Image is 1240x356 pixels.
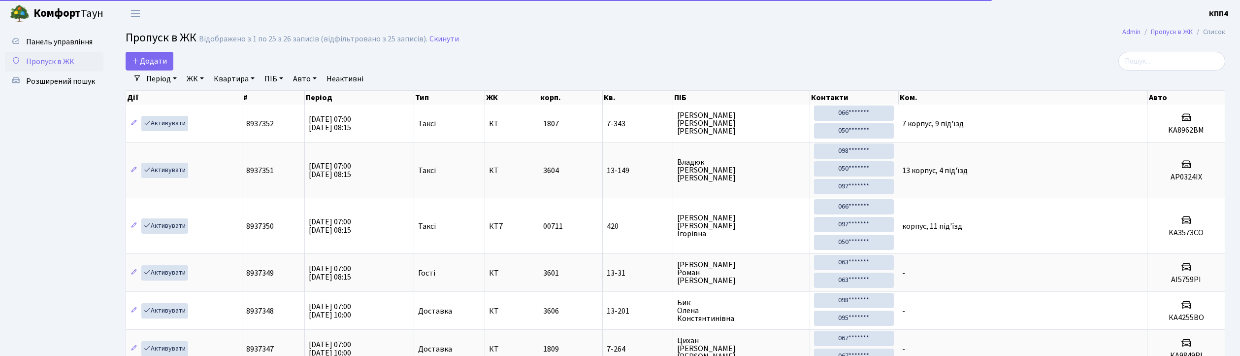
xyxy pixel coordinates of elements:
[418,345,452,353] span: Доставка
[489,167,535,175] span: КТ
[309,114,351,133] span: [DATE] 07:00 [DATE] 08:15
[607,307,669,315] span: 13-201
[309,161,351,180] span: [DATE] 07:00 [DATE] 08:15
[1151,27,1193,37] a: Пропуск в ЖК
[1151,313,1221,322] h5: КА4255ВO
[141,218,188,234] a: Активувати
[141,265,188,281] a: Активувати
[902,221,962,232] span: корпус, 11 під'їзд
[489,222,535,230] span: КТ7
[677,214,806,238] span: [PERSON_NAME] [PERSON_NAME] Ігорівна
[899,91,1148,105] th: Ком.
[543,221,563,232] span: 00711
[10,4,30,24] img: logo.png
[902,344,905,355] span: -
[607,222,669,230] span: 420
[1209,8,1228,20] a: КПП4
[1151,275,1221,285] h5: AI5759PІ
[607,167,669,175] span: 13-149
[126,29,196,46] span: Пропуск в ЖК
[1122,27,1141,37] a: Admin
[5,52,103,71] a: Пропуск в ЖК
[242,91,305,105] th: #
[418,120,436,128] span: Таксі
[543,268,559,279] span: 3601
[677,111,806,135] span: [PERSON_NAME] [PERSON_NAME] [PERSON_NAME]
[26,56,74,67] span: Пропуск в ЖК
[141,303,188,319] a: Активувати
[418,222,436,230] span: Таксі
[126,52,173,71] a: Додати
[246,268,274,279] span: 8937349
[902,118,964,129] span: 7 корпус, 9 під'їзд
[141,116,188,131] a: Активувати
[607,269,669,277] span: 13-31
[489,345,535,353] span: КТ
[485,91,539,105] th: ЖК
[418,167,436,175] span: Таксі
[323,71,367,87] a: Неактивні
[543,306,559,317] span: 3606
[183,71,208,87] a: ЖК
[418,269,435,277] span: Гості
[677,158,806,182] span: Владюк [PERSON_NAME] [PERSON_NAME]
[1118,52,1225,71] input: Пошук...
[902,165,968,176] span: 13 корпус, 4 під'їзд
[1151,173,1221,182] h5: AP0324ІХ
[141,163,188,178] a: Активувати
[305,91,415,105] th: Період
[5,32,103,52] a: Панель управління
[142,71,181,87] a: Період
[1193,27,1225,37] li: Список
[489,307,535,315] span: КТ
[543,165,559,176] span: 3604
[1108,22,1240,42] nav: breadcrumb
[810,91,898,105] th: Контакти
[414,91,485,105] th: Тип
[677,299,806,322] span: Бик Олена Констянтинівна
[289,71,321,87] a: Авто
[902,268,905,279] span: -
[1151,228,1221,238] h5: KA3573CO
[603,91,673,105] th: Кв.
[26,36,93,47] span: Панель управління
[673,91,810,105] th: ПІБ
[5,71,103,91] a: Розширений пошук
[539,91,603,105] th: корп.
[543,118,559,129] span: 1807
[126,91,242,105] th: Дії
[246,306,274,317] span: 8937348
[902,306,905,317] span: -
[489,269,535,277] span: КТ
[246,221,274,232] span: 8937350
[543,344,559,355] span: 1809
[1209,8,1228,19] b: КПП4
[309,301,351,320] span: [DATE] 07:00 [DATE] 10:00
[246,344,274,355] span: 8937347
[607,345,669,353] span: 7-264
[246,165,274,176] span: 8937351
[489,120,535,128] span: КТ
[1151,126,1221,135] h5: KA8962BM
[1148,91,1226,105] th: Авто
[199,35,427,44] div: Відображено з 1 по 25 з 26 записів (відфільтровано з 25 записів).
[309,263,351,283] span: [DATE] 07:00 [DATE] 08:15
[309,216,351,236] span: [DATE] 07:00 [DATE] 08:15
[33,5,103,22] span: Таун
[677,261,806,285] span: [PERSON_NAME] Роман [PERSON_NAME]
[429,35,459,44] a: Скинути
[261,71,287,87] a: ПІБ
[418,307,452,315] span: Доставка
[132,56,167,67] span: Додати
[123,5,148,22] button: Переключити навігацію
[246,118,274,129] span: 8937352
[33,5,81,21] b: Комфорт
[210,71,259,87] a: Квартира
[26,76,95,87] span: Розширений пошук
[607,120,669,128] span: 7-343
